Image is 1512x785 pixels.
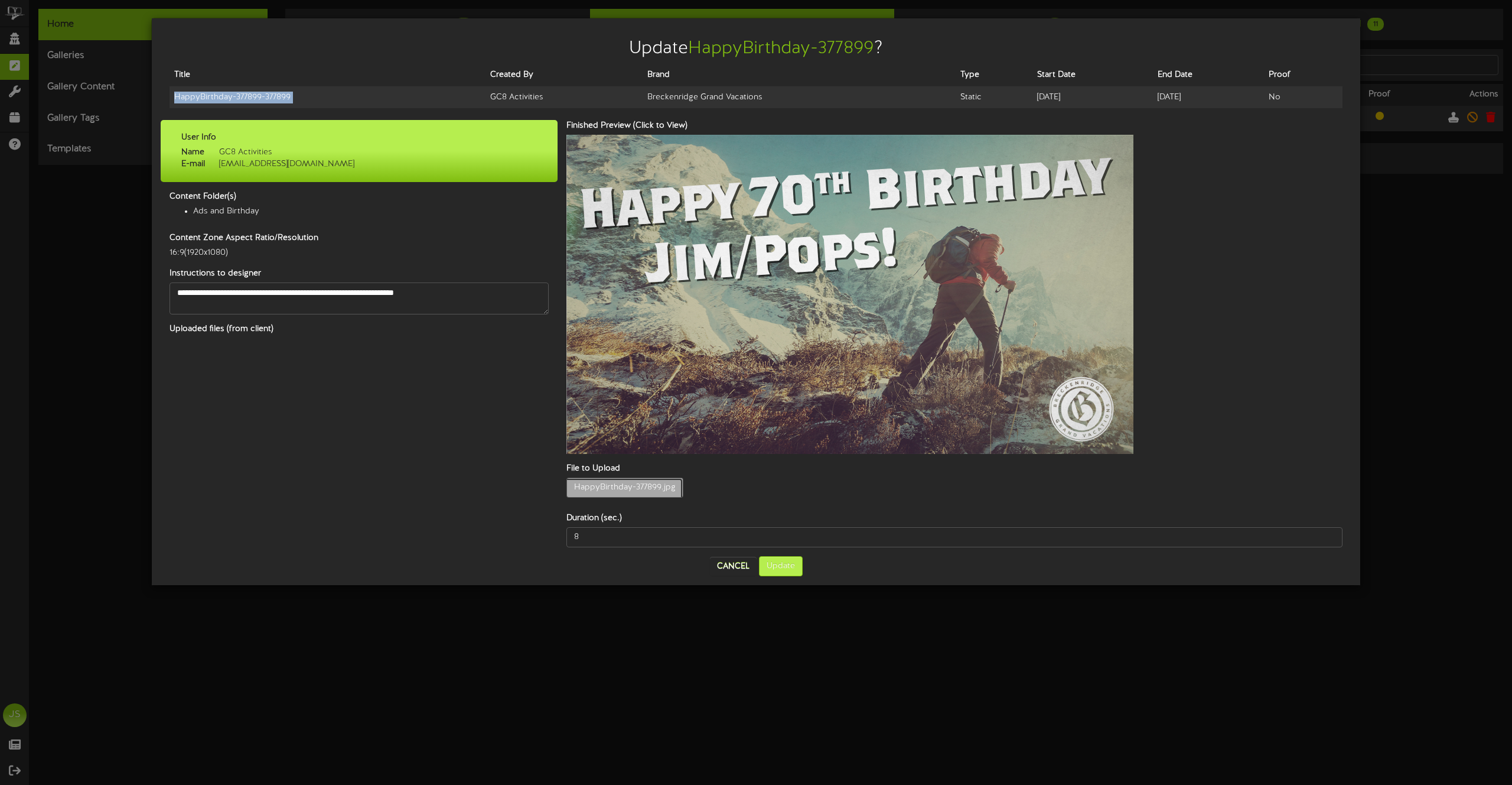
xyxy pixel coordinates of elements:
[688,39,874,59] span: HappyBirthday-377899
[566,135,1133,454] img: ae02903c-0ca6-454b-acfe-707df57d9543.jpg
[558,463,1351,475] label: File to Upload
[485,86,643,108] td: GC8 Activities
[1153,64,1264,86] th: End Date
[193,206,549,218] li: Ads and Birthday
[759,556,803,576] button: Update
[161,247,558,259] div: 16:9 ( 1920x1080 )
[204,148,272,157] span: GC8 Activities
[1032,86,1152,108] td: [DATE]
[170,64,485,86] th: Title
[1264,86,1342,108] td: No
[205,160,354,168] span: [EMAIL_ADDRESS][DOMAIN_NAME]
[161,323,558,335] label: Uploaded files (from client)
[956,64,1033,86] th: Type
[1032,64,1152,86] th: Start Date
[1264,64,1342,86] th: Proof
[643,86,956,108] td: Breckenridge Grand Vacations
[161,191,558,203] label: Content Folder(s)
[643,64,956,86] th: Brand
[181,148,204,157] strong: Name
[710,557,757,576] button: Cancel
[161,232,558,244] label: Content Zone Aspect Ratio/Resolution
[172,132,546,144] label: User Info
[485,64,643,86] th: Created By
[181,160,205,168] strong: E-mail
[558,512,1351,524] label: Duration (sec.)
[161,268,558,280] label: Instructions to designer
[170,39,1342,59] h2: Update ?
[956,86,1033,108] td: Static
[1153,86,1264,108] td: [DATE]
[558,120,1351,132] label: Finished Preview (Click to View)
[170,86,485,108] td: HappyBirthday-377899 - 377899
